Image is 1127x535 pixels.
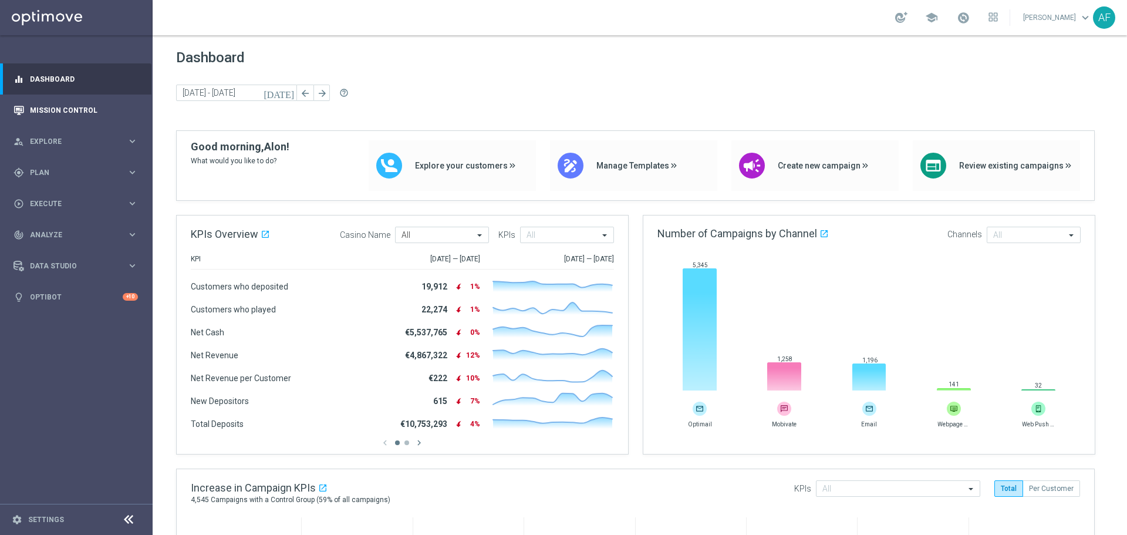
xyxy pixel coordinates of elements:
span: school [925,11,938,24]
span: Explore [30,138,127,145]
i: play_circle_outline [14,198,24,209]
span: Data Studio [30,263,127,270]
i: keyboard_arrow_right [127,198,138,209]
div: Dashboard [14,63,138,95]
i: track_changes [14,230,24,240]
i: keyboard_arrow_right [127,136,138,147]
div: AF [1093,6,1115,29]
i: keyboard_arrow_right [127,229,138,240]
span: keyboard_arrow_down [1079,11,1092,24]
span: Analyze [30,231,127,238]
div: Explore [14,136,127,147]
button: play_circle_outline Execute keyboard_arrow_right [13,199,139,208]
i: keyboard_arrow_right [127,167,138,178]
span: Execute [30,200,127,207]
div: Data Studio [14,261,127,271]
button: track_changes Analyze keyboard_arrow_right [13,230,139,240]
span: Plan [30,169,127,176]
a: Mission Control [30,95,138,126]
button: person_search Explore keyboard_arrow_right [13,137,139,146]
i: equalizer [14,74,24,85]
div: Mission Control [14,95,138,126]
div: Analyze [14,230,127,240]
div: +10 [123,293,138,301]
a: Dashboard [30,63,138,95]
button: lightbulb Optibot +10 [13,292,139,302]
button: Data Studio keyboard_arrow_right [13,261,139,271]
i: settings [12,514,22,525]
button: equalizer Dashboard [13,75,139,84]
a: Settings [28,516,64,523]
div: Plan [14,167,127,178]
i: lightbulb [14,292,24,302]
div: Optibot [14,281,138,312]
i: keyboard_arrow_right [127,260,138,271]
button: Mission Control [13,106,139,115]
a: [PERSON_NAME]keyboard_arrow_down [1022,9,1093,26]
i: person_search [14,136,24,147]
a: Optibot [30,281,123,312]
div: Execute [14,198,127,209]
button: gps_fixed Plan keyboard_arrow_right [13,168,139,177]
i: gps_fixed [14,167,24,178]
